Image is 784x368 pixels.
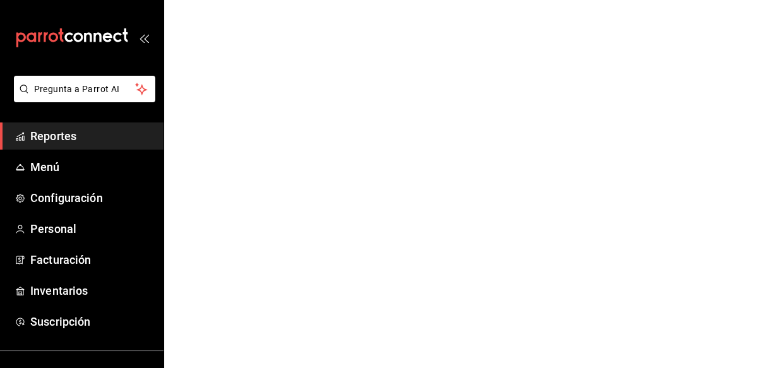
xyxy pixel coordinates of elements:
button: Pregunta a Parrot AI [14,76,155,102]
span: Reportes [30,128,153,145]
span: Menú [30,158,153,175]
span: Suscripción [30,313,153,330]
span: Facturación [30,251,153,268]
span: Configuración [30,189,153,206]
button: open_drawer_menu [139,33,149,43]
span: Pregunta a Parrot AI [34,83,136,96]
span: Personal [30,220,153,237]
span: Inventarios [30,282,153,299]
a: Pregunta a Parrot AI [9,92,155,105]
